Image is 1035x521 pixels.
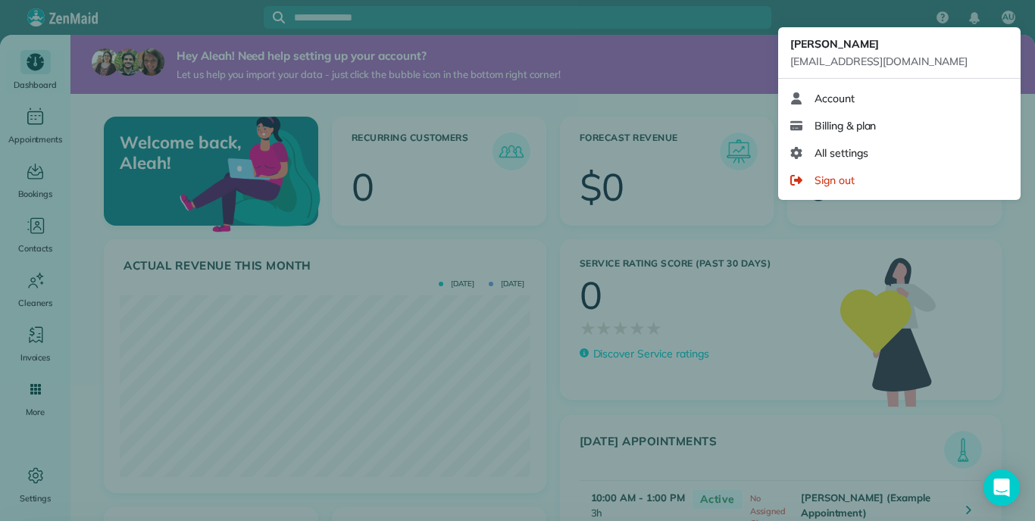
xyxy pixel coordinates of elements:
a: Contacts [6,214,64,256]
span: ★ [612,314,629,342]
a: Invoices [6,323,64,365]
span: [DATE] [439,280,474,288]
a: Billing & plan [784,112,1015,139]
a: Settings [6,463,64,506]
strong: 10:00 AM - 1:00 PM [591,491,685,504]
span: Sign out [815,173,855,188]
h3: Recurring Customers [352,133,492,170]
div: Notifications [958,2,990,35]
span: Account [815,91,855,106]
a: Cleaners [6,268,64,310]
span: Appointments [8,132,63,147]
span: Settings [20,491,52,506]
a: Dashboard [6,50,64,92]
img: dashboard_welcome-42a62b7d889689a78055ac9021e634bf52bae3f8056760290aed330b23ab8690.png [177,99,324,246]
img: maria-72a9807cf96188c08ef61303f053569d2e2a8a1cde33d635c8a3ac13582a053d.jpg [92,48,119,76]
span: More [26,404,45,420]
span: Billing & plan [815,118,876,133]
span: Active [693,490,743,509]
p: Welcome back, Aleah! [120,133,248,173]
img: icon_todays_appointments-901f7ab196bb0bea1936b74009e4eb5ffbc2d2711fa7634e0d609ed5ef32b18b.png [948,435,978,465]
span: Contacts [18,241,52,256]
span: [DATE] [489,280,524,288]
span: Let us help you import your data - just click the bubble icon in the bottom right corner! [177,68,561,81]
img: michelle-19f622bdf1676172e81f8f8fba1fb50e276960ebfe0243fe18214015130c80e4.jpg [137,48,164,76]
a: Appointments [6,105,64,147]
span: Dashboard [14,77,57,92]
a: Bookings [6,159,64,201]
strong: Hey Aleah! Need help setting up your account? [177,48,561,64]
a: All settings [784,139,1015,167]
span: AU [1002,11,1015,23]
span: Cleaners [18,295,52,310]
strong: [PERSON_NAME] (Example Appointment) [801,491,930,519]
div: 0 [807,168,830,206]
span: ★ [596,314,612,342]
img: icon_recurring_customers-cf858462ba22bcd05b5a5880d41d6543d210077de5bb9ebc9590e49fd87d84ed.png [496,136,527,167]
span: Bookings [18,186,53,201]
a: Discover Service ratings [580,346,709,362]
svg: Focus search [273,11,285,23]
h3: Actual Revenue this month [124,259,530,273]
span: All settings [815,145,868,161]
div: Open Intercom Messenger [983,470,1020,506]
img: icon_forecast_revenue-8c13a41c7ed35a8dcfafea3cbb826a0462acb37728057bba2d056411b612bbbe.png [724,136,754,167]
span: ★ [629,314,646,342]
h3: [DATE] Appointments [580,435,945,469]
h3: Service Rating score (past 30 days) [580,258,826,269]
button: Focus search [264,11,285,23]
h3: Forecast Revenue [580,133,721,170]
div: $0 [580,168,625,206]
span: [EMAIL_ADDRESS][DOMAIN_NAME] [790,55,968,68]
span: ★ [646,314,662,342]
img: jorge-587dff0eeaa6aab1f244e6dc62b8924c3b6ad411094392a53c71c6c4a576187d.jpg [114,48,142,76]
a: Account [784,85,1015,112]
span: ★ [580,314,596,342]
p: Discover Service ratings [593,346,709,362]
div: 0 [352,168,374,206]
span: [PERSON_NAME] [790,37,879,51]
span: Invoices [20,350,51,365]
div: 0 [580,276,602,314]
